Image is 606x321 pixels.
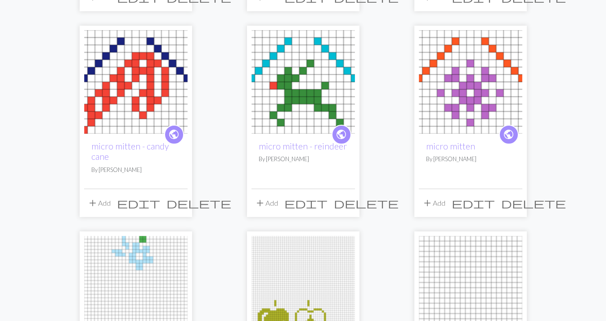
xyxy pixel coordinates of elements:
[84,282,188,291] a: mitten flowers
[419,77,522,85] a: micro mitten
[449,194,498,212] button: Edit
[452,197,495,209] span: edit
[284,197,328,209] span: edit
[259,155,348,163] p: By [PERSON_NAME]
[84,194,114,212] button: Add
[163,194,234,212] button: Delete
[503,127,514,141] span: public
[255,197,265,209] span: add
[284,198,328,208] i: Edit
[117,197,160,209] span: edit
[281,194,331,212] button: Edit
[336,126,347,144] i: public
[251,30,355,134] img: micro mitten - reindeer
[332,125,351,145] a: public
[251,194,281,212] button: Add
[91,166,180,174] p: By [PERSON_NAME]
[334,197,399,209] span: delete
[87,197,98,209] span: add
[91,141,169,162] a: micro mitten - candy cane
[84,77,188,85] a: micro mitten - candy cane
[419,194,449,212] button: Add
[84,30,188,134] img: micro mitten - candy cane
[419,282,522,291] a: doodle
[168,127,180,141] span: public
[498,194,569,212] button: Delete
[117,198,160,208] i: Edit
[501,197,566,209] span: delete
[166,197,231,209] span: delete
[251,77,355,85] a: micro mitten - reindeer
[422,197,433,209] span: add
[503,126,514,144] i: public
[452,198,495,208] i: Edit
[419,30,522,134] img: micro mitten
[259,141,347,151] a: micro mitten - reindeer
[336,127,347,141] span: public
[164,125,184,145] a: public
[114,194,163,212] button: Edit
[426,155,515,163] p: By [PERSON_NAME]
[426,141,475,151] a: micro mitten
[499,125,519,145] a: public
[331,194,402,212] button: Delete
[251,282,355,291] a: apples
[168,126,180,144] i: public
